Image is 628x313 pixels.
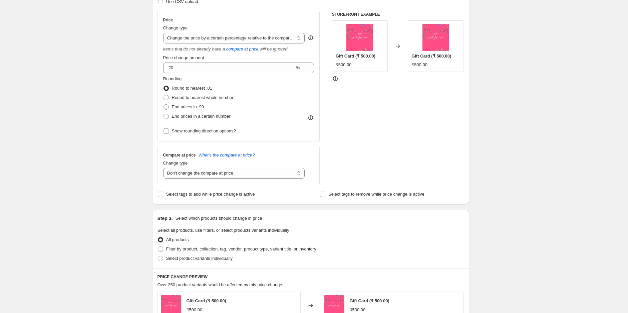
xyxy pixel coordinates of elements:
[260,46,289,51] i: will be ignored.
[163,161,188,166] span: Change type
[172,95,234,100] span: Round to nearest whole number
[346,24,373,51] img: Adirae-GiftCard_80x.webp
[336,54,375,59] span: Gift Card (₹ 500.00)
[226,46,259,51] button: compare at price
[166,237,189,242] span: All products
[158,228,289,233] span: Select all products, use filters, or select products variants individually
[187,307,203,312] span: ₹500.00
[411,62,427,67] span: ₹500.00
[199,152,255,158] button: What's the compare at price?
[163,17,173,23] h3: Price
[411,54,451,59] span: Gift Card (₹ 500.00)
[187,298,226,303] span: Gift Card (₹ 500.00)
[350,307,366,312] span: ₹500.00
[332,12,464,17] h6: STOREFRONT EXAMPLE
[172,114,231,119] span: End prices in a certain number
[163,76,182,81] span: Rounding
[175,215,262,222] p: Select which products should change in price
[336,62,352,67] span: ₹500.00
[166,246,316,251] span: Filter by product, collection, tag, vendor, product type, variant title, or inventory
[163,63,295,73] input: -20
[328,192,424,197] span: Select tags to remove while price change is active
[158,274,464,280] h6: PRICE CHANGE PREVIEW
[350,298,389,303] span: Gift Card (₹ 500.00)
[166,192,255,197] span: Select tags to add while price change is active
[163,25,188,30] span: Change type
[158,282,284,287] span: Over 250 product variants would be affected by this price change:
[158,215,173,222] h2: Step 3.
[172,86,212,91] span: Round to nearest .01
[163,152,196,158] h3: Compare at price
[163,55,204,60] span: Price change amount
[172,104,204,109] span: End prices in .99
[307,34,314,41] div: help
[422,24,449,51] img: Adirae-GiftCard_80x.webp
[163,46,225,51] i: Items that do not already have a
[166,256,233,261] span: Select product variants individually
[296,65,300,70] span: %
[172,128,236,133] span: Show rounding direction options?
